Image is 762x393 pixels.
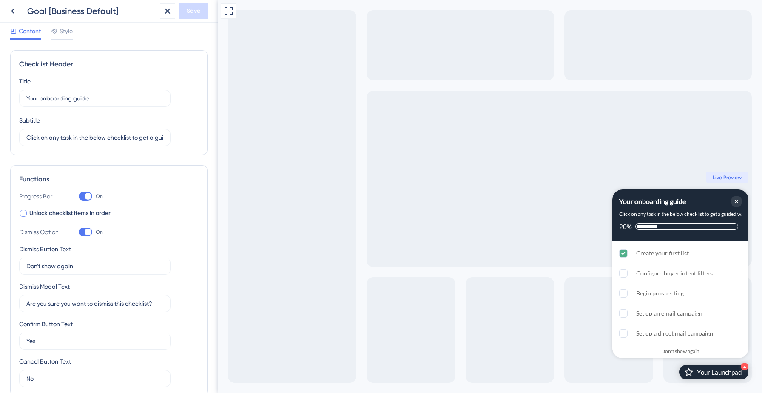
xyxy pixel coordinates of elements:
div: Set up a direct mail campaign [418,328,495,338]
div: Set up an email campaign [418,308,485,318]
span: Save [187,6,200,16]
div: Checklist progress: 20% [401,223,524,230]
span: On [96,193,103,200]
input: Header 2 [26,133,163,142]
div: 20% [401,223,414,230]
span: On [96,229,103,235]
div: Your onboarding guide [401,196,468,207]
div: Dismiss Button Text [19,244,71,254]
div: Checklist Header [19,59,199,69]
div: Begin prospecting is incomplete. [398,284,527,303]
div: Cancel Button Text [19,356,71,367]
div: Dismiss Option [19,227,62,237]
div: Your Launchpad [479,368,524,376]
div: Dismiss Modal Text [19,281,70,292]
div: Set up an email campaign is incomplete. [398,304,527,323]
input: Header 1 [26,94,163,103]
div: Click on any task in the below checklist to get a guided walkthrough [401,210,548,218]
input: Type the value [26,261,163,271]
span: Content [19,26,41,36]
input: Type the value [26,299,163,308]
div: Functions [19,174,199,184]
div: Create your first list is complete. [398,244,527,263]
div: Close Checklist [514,196,524,207]
div: Don't show again [444,348,482,355]
div: 4 [523,363,531,370]
span: Live Preview [495,174,524,181]
div: Begin prospecting [418,288,466,298]
div: Goal [Business Default] [27,5,156,17]
button: Save [179,3,208,19]
div: Open Your Launchpad checklist, remaining modules: 4 [461,365,531,379]
input: Type the value [26,374,163,383]
input: Type the value [26,336,163,346]
div: Checklist items [395,241,531,342]
div: Configure buyer intent filters is incomplete. [398,264,527,283]
div: Title [19,76,31,86]
div: Checklist Container [395,189,531,358]
div: Subtitle [19,115,40,126]
div: Set up a direct mail campaign is incomplete. [398,324,527,343]
div: Create your first list [418,248,471,258]
span: Style [60,26,73,36]
div: Progress Bar [19,191,62,201]
span: Unlock checklist items in order [29,208,111,218]
div: Confirm Button Text [19,319,73,329]
div: Configure buyer intent filters [418,268,495,278]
